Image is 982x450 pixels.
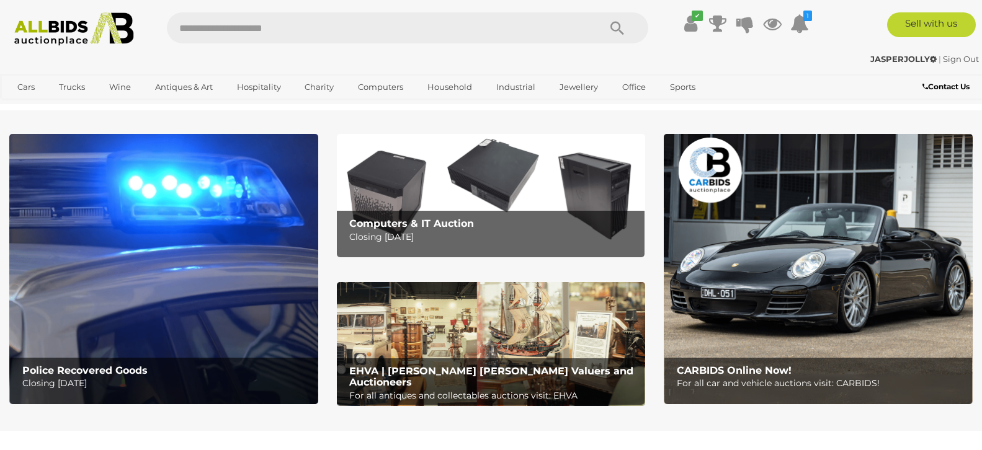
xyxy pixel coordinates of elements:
img: Police Recovered Goods [9,134,318,404]
b: Contact Us [922,82,970,91]
a: Charity [297,77,342,97]
b: CARBIDS Online Now! [677,364,792,376]
a: Contact Us [922,80,973,94]
span: | [939,54,941,64]
p: For all antiques and collectables auctions visit: EHVA [349,388,638,404]
a: Sports [662,77,703,97]
a: Hospitality [229,77,289,97]
a: Antiques & Art [147,77,221,97]
img: Allbids.com.au [7,12,141,46]
a: Office [614,77,654,97]
a: Wine [101,77,139,97]
a: ✔ [681,12,700,35]
p: For all car and vehicle auctions visit: CARBIDS! [677,376,966,391]
a: EHVA | Evans Hastings Valuers and Auctioneers EHVA | [PERSON_NAME] [PERSON_NAME] Valuers and Auct... [337,282,646,405]
a: Household [419,77,480,97]
i: 1 [803,11,812,21]
img: Computers & IT Auction [337,134,646,257]
a: Sell with us [887,12,976,37]
a: Industrial [488,77,543,97]
a: JASPERJOLLY [870,54,939,64]
strong: JASPERJOLLY [870,54,937,64]
img: EHVA | Evans Hastings Valuers and Auctioneers [337,282,646,405]
a: Jewellery [551,77,606,97]
a: Cars [9,77,43,97]
b: EHVA | [PERSON_NAME] [PERSON_NAME] Valuers and Auctioneers [349,365,633,388]
i: ✔ [692,11,703,21]
a: [GEOGRAPHIC_DATA] [9,98,114,118]
b: Computers & IT Auction [349,218,474,229]
img: CARBIDS Online Now! [664,134,973,404]
a: Computers & IT Auction Computers & IT Auction Closing [DATE] [337,134,646,257]
a: Sign Out [943,54,979,64]
a: Trucks [51,77,93,97]
p: Closing [DATE] [22,376,311,391]
p: Closing [DATE] [349,229,638,245]
a: Computers [350,77,411,97]
b: Police Recovered Goods [22,364,148,376]
a: CARBIDS Online Now! CARBIDS Online Now! For all car and vehicle auctions visit: CARBIDS! [664,134,973,404]
button: Search [586,12,648,43]
a: 1 [790,12,809,35]
a: Police Recovered Goods Police Recovered Goods Closing [DATE] [9,134,318,404]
